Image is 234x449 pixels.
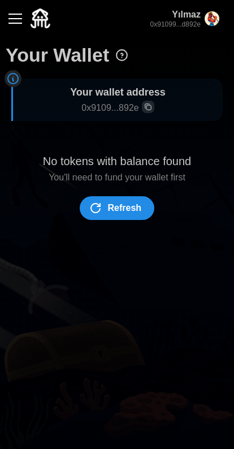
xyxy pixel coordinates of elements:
[19,101,217,115] p: 0x9109...892e
[205,11,219,26] img: original
[150,20,201,29] p: 0x91099...d892e
[6,42,109,67] h1: Your Wallet
[70,87,166,98] strong: Your wallet address
[43,152,191,171] p: No tokens with balance found
[49,171,185,185] p: You'll need to fund your wallet first
[80,196,154,220] button: Refresh
[108,197,142,219] span: Refresh
[31,8,50,28] img: Quidli
[150,8,201,22] p: Yılmaz
[142,101,154,113] button: Copy wallet address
